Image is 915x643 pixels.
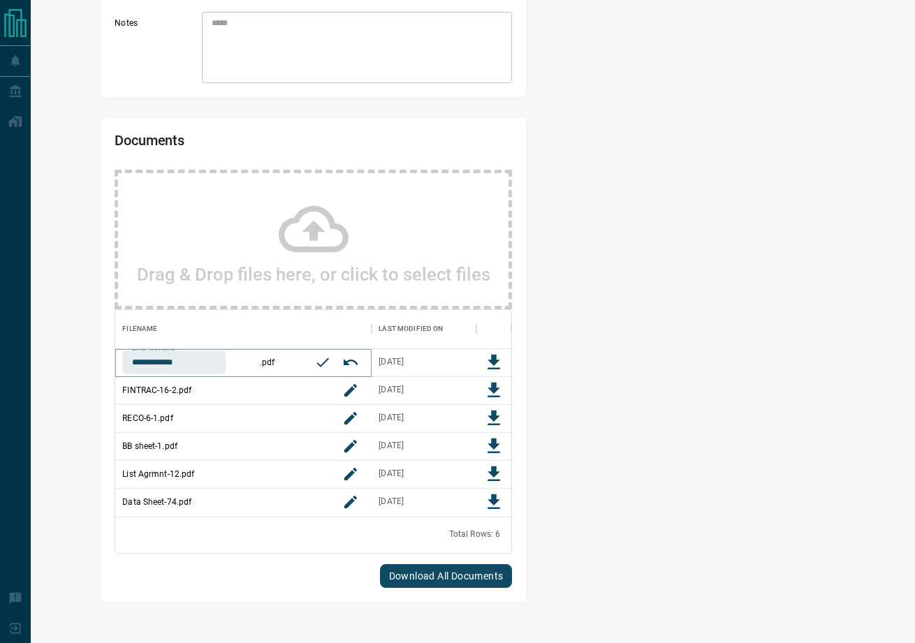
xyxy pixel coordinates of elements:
div: Drag & Drop files here, or click to select files [115,170,512,309]
button: Download File [480,432,508,460]
div: Sep 3, 2025 [379,496,404,508]
button: rename button [337,432,365,460]
div: Sep 3, 2025 [379,440,404,452]
button: Download File [480,348,508,376]
button: Download File [480,404,508,432]
p: RECO-6-1.pdf [122,412,173,424]
div: Last Modified On [372,309,476,348]
h2: Documents [115,132,353,156]
div: Oct 14, 2025 [379,356,404,368]
button: rename button [337,488,365,516]
button: rename button [337,404,365,432]
label: Notes [115,17,198,83]
button: rename button [337,460,365,488]
label: Enter file name [132,344,175,353]
h2: Drag & Drop files here, or click to select files [137,264,490,285]
p: Data Sheet-74.pdf [122,496,191,508]
div: Sep 3, 2025 [379,384,404,396]
div: Sep 3, 2025 [379,468,404,480]
p: FINTRAC-16-2.pdf [122,384,191,397]
button: Download File [480,376,508,404]
button: cancel rename button [337,348,365,376]
p: BB sheet-1.pdf [122,440,177,452]
button: confirm rename button [309,348,337,376]
button: Download File [480,488,508,516]
div: Last Modified On [379,309,443,348]
button: Download File [480,460,508,488]
div: Total Rows: 6 [449,529,501,540]
div: Sep 3, 2025 [379,412,404,424]
div: Filename [115,309,372,348]
p: List Agrmnt-12.pdf [122,468,194,480]
button: Download All Documents [380,564,513,588]
p: .pdf [260,356,274,369]
button: rename button [337,376,365,404]
div: Filename [122,309,157,348]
